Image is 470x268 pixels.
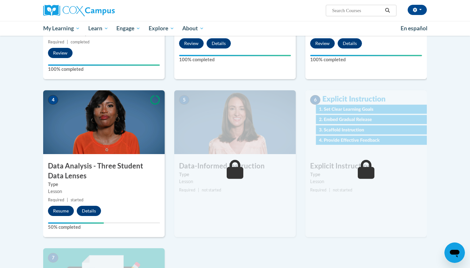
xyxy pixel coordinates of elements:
button: Details [338,38,362,48]
div: Your progress [179,55,291,56]
div: Lesson [48,188,160,195]
iframe: Button to launch messaging window [444,242,465,263]
span: | [67,197,68,202]
img: Cox Campus [43,5,115,16]
span: Required [48,40,64,44]
button: Review [310,38,335,48]
a: My Learning [39,21,84,36]
span: 6 [310,95,320,105]
button: Review [48,48,73,58]
span: | [67,40,68,44]
span: My Learning [43,25,80,32]
button: Review [179,38,204,48]
button: Resume [48,206,74,216]
a: En español [396,22,432,35]
span: not started [333,188,352,192]
label: 100% completed [48,66,160,73]
div: Lesson [179,178,291,185]
img: Course Image [174,90,296,154]
span: | [198,188,199,192]
div: Main menu [34,21,436,36]
span: 5 [179,95,189,105]
a: Cox Campus [43,5,165,16]
span: | [329,188,330,192]
span: Required [310,188,326,192]
div: Your progress [48,64,160,66]
a: Explore [145,21,178,36]
span: completed [71,40,90,44]
span: Required [179,188,195,192]
h3: Data-Informed Instruction [174,161,296,171]
button: Details [207,38,231,48]
span: 4 [48,95,58,105]
input: Search Courses [332,7,383,14]
img: Course Image [305,90,427,154]
span: En español [401,25,427,32]
h3: Explicit Instruction [305,161,427,171]
span: Learn [88,25,108,32]
button: Details [77,206,101,216]
span: started [71,197,83,202]
button: Search [383,7,392,14]
span: About [182,25,204,32]
div: Your progress [48,222,104,224]
label: 100% completed [310,56,422,63]
span: not started [202,188,221,192]
label: Type [179,171,291,178]
div: Lesson [310,178,422,185]
label: 100% completed [179,56,291,63]
span: 7 [48,253,58,263]
button: Account Settings [408,5,427,15]
span: Explore [149,25,174,32]
label: 50% completed [48,224,160,231]
a: About [178,21,208,36]
label: Type [310,171,422,178]
span: Required [48,197,64,202]
h3: Data Analysis - Three Student Data Lenses [43,161,165,181]
a: Learn [84,21,113,36]
div: Your progress [310,55,422,56]
span: Engage [116,25,140,32]
a: Engage [112,21,145,36]
label: Type [48,181,160,188]
img: Course Image [43,90,165,154]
